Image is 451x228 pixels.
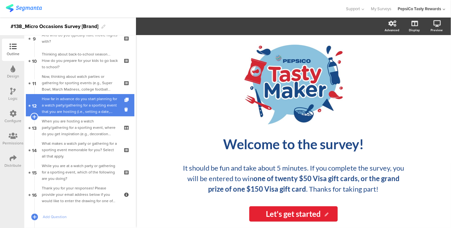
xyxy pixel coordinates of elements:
strong: one of twenty $50 Visa gift cards, or the grand prize of one $150 Visa gift card [208,174,400,193]
a: 10 Thinking about back-to-school season... How do you prepare for your kids to go back to school? [26,49,134,72]
span: Support [346,6,360,12]
div: Thank you for your responses! Please provide your email address below if you would like to enter ... [42,185,118,204]
div: #138_Micro Occasions Survey [Brand] [11,21,98,32]
i: Delete [124,107,130,113]
div: Logic [9,96,18,101]
div: How far in advance do you start planning for a watch party/gathering for a sporting event that yo... [42,96,118,115]
div: Outline [7,51,19,57]
div: When you are hosting a watch party/gathering for a sporting event, where do you get inspiration (... [42,118,118,137]
div: Configure [5,118,22,124]
div: Advanced [385,28,399,33]
input: Start [249,206,338,222]
div: Preview [431,28,443,33]
span: Add Question [43,214,124,220]
a: 9 And who do you typically have movie nights with? [26,27,134,49]
span: 16 [32,191,37,198]
a: 14 What makes a watch party or gathering for a sporting event memorable for you? Select all that ... [26,139,134,161]
span: 15 [32,169,37,176]
span: 10 [32,57,37,64]
div: Display [409,28,420,33]
span: 11 [33,79,36,86]
a: 12 How far in advance do you start planning for a watch party/gathering for a sporting event that... [26,94,134,116]
div: Thinking about back-to-school season... How do you prepare for your kids to go back to school? [42,51,118,70]
a: 11 Now, thinking about watch parties or gathering for sporting events (e.g., Super Bowl, March Ma... [26,72,134,94]
span: 12 [32,102,37,109]
img: segmanta logo [6,4,42,12]
a: 13 When you are hosting a watch party/gathering for a sporting event, where do you get inspiratio... [26,116,134,139]
i: Duplicate [124,98,130,102]
a: 16 Thank you for your responses! Please provide your email address below if you would like to ent... [26,183,134,206]
p: Welcome to the survey! [176,136,412,152]
div: Permissions [3,140,24,146]
a: 15 While you are at a watch party or gathering for a sporting event, which of the following are y... [26,161,134,183]
span: 14 [32,146,37,153]
span: 13 [32,124,37,131]
p: It should be fun and take about 5 minutes. If you complete the survey, you will be entered to win... [182,163,405,194]
div: What makes a watch party or gathering for a sporting event memorable for you? Select all that apply. [42,140,118,159]
span: 9 [33,35,36,42]
div: Distribute [5,163,22,168]
div: And who do you typically have movie nights with? [42,32,118,45]
div: Design [7,73,19,79]
div: PepsiCo Tasty Rewards [398,6,441,12]
div: While you are at a watch party or gathering for a sporting event, which of the following are you ... [42,163,118,182]
div: Now, thinking about watch parties or gathering for sporting events (e.g., Super Bowl, March Madne... [42,73,118,92]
